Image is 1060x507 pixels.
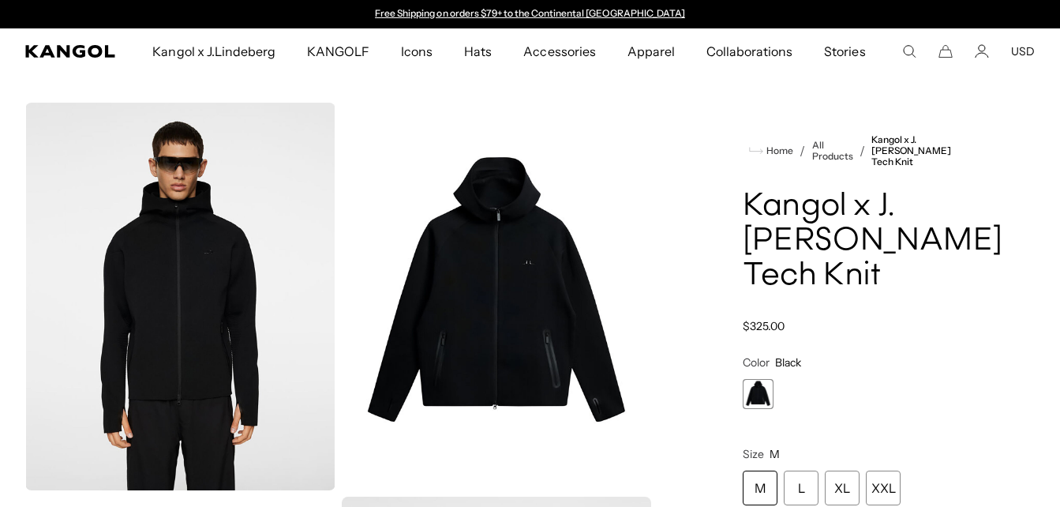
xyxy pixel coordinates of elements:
span: $325.00 [743,319,785,333]
a: Kangol x J.[PERSON_NAME] Tech Knit [871,134,956,167]
span: KANGOLF [307,28,369,74]
a: Collaborations [691,28,808,74]
a: Kangol [25,45,116,58]
div: XXL [866,471,901,505]
span: M [770,447,780,461]
span: Accessories [523,28,595,74]
a: Stories [808,28,881,74]
div: Announcement [368,8,693,21]
div: 1 of 2 [368,8,693,21]
span: Hats [464,28,492,74]
a: Account [975,44,989,58]
a: Hats [448,28,508,74]
span: Black [775,355,801,370]
a: All Products [812,140,853,162]
a: Apparel [612,28,691,74]
span: Kangol x J.Lindeberg [152,28,275,74]
button: USD [1011,44,1035,58]
span: Home [763,145,793,156]
div: 1 of 1 [743,379,773,409]
div: M [743,471,777,505]
a: Accessories [508,28,611,74]
a: Free Shipping on orders $79+ to the Continental [GEOGRAPHIC_DATA] [375,7,685,19]
button: Cart [938,44,953,58]
a: Icons [385,28,448,74]
li: / [793,141,805,160]
img: color-black [25,103,335,490]
span: Apparel [627,28,675,74]
span: Color [743,355,770,370]
li: / [853,141,865,160]
nav: breadcrumbs [743,134,956,167]
h1: Kangol x J.[PERSON_NAME] Tech Knit [743,190,956,294]
label: Black [743,379,773,409]
div: XL [825,471,860,505]
a: Kangol x J.Lindeberg [137,28,291,74]
div: L [784,471,818,505]
img: color-black [342,103,652,490]
slideshow-component: Announcement bar [368,8,693,21]
span: Size [743,447,764,461]
a: KANGOLF [291,28,385,74]
a: Home [749,144,793,158]
span: Collaborations [706,28,792,74]
span: Stories [824,28,865,74]
span: Icons [401,28,433,74]
summary: Search here [902,44,916,58]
